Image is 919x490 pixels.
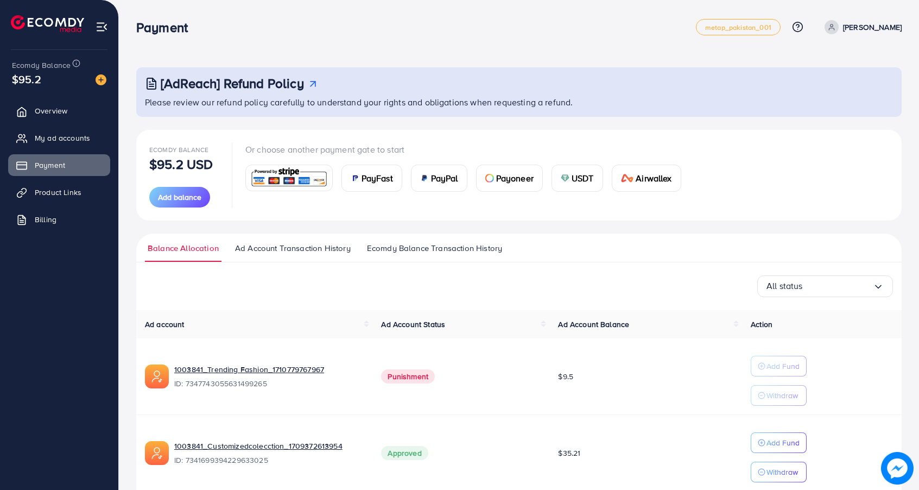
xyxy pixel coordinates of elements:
span: Overview [35,105,67,116]
span: All status [766,278,803,294]
a: [PERSON_NAME] [820,20,902,34]
a: card [245,165,333,191]
span: ID: 7347743055631499265 [174,378,364,389]
img: card [621,174,634,183]
p: Add Fund [766,360,800,373]
img: card [561,174,569,183]
img: card [249,166,329,190]
span: Payoneer [496,172,534,185]
h3: [AdReach] Refund Policy [161,76,304,91]
span: Ecomdy Balance [12,60,71,71]
p: Withdraw [766,389,798,402]
img: ic-ads-acc.e4c84228.svg [145,365,169,388]
a: Product Links [8,181,110,203]
a: cardPayoneer [476,165,543,192]
div: <span class='underline'>1003841_Customizedcolecction_1709372613954</span></br>7341699394229633025 [174,441,364,466]
img: image [96,74,106,85]
div: Search for option [757,275,893,297]
a: cardPayPal [411,165,467,192]
button: Withdraw [751,385,807,406]
img: card [351,174,359,183]
span: My ad accounts [35,133,90,143]
p: Add Fund [766,436,800,449]
span: $95.2 [12,71,41,87]
img: card [420,174,429,183]
a: cardUSDT [552,165,603,192]
img: image [881,452,914,485]
a: Overview [8,100,110,122]
span: Product Links [35,187,81,198]
button: Add Fund [751,432,807,453]
span: Airwallex [636,172,671,185]
span: Action [751,319,772,330]
span: Ad Account Status [381,319,445,330]
p: Withdraw [766,466,798,479]
span: Ad Account Transaction History [235,242,351,254]
span: Ad Account Balance [558,319,629,330]
span: Ecomdy Balance [149,145,208,154]
a: Payment [8,154,110,176]
a: Billing [8,209,110,230]
span: Payment [35,160,65,171]
span: Approved [381,446,428,460]
p: $95.2 USD [149,158,213,171]
span: Billing [35,214,56,225]
div: <span class='underline'>1003841_Trending Fashion_1710779767967</span></br>7347743055631499265 [174,364,364,389]
p: Or choose another payment gate to start [245,143,690,156]
a: metap_pakistan_001 [696,19,781,35]
span: PayPal [431,172,458,185]
span: ID: 7341699394229633025 [174,455,364,466]
span: Add balance [158,192,201,203]
a: cardPayFast [341,165,402,192]
img: ic-ads-acc.e4c84228.svg [145,441,169,465]
p: [PERSON_NAME] [843,21,902,34]
span: $35.21 [558,448,580,458]
p: Please review our refund policy carefully to understand your rights and obligations when requesti... [145,96,895,109]
button: Add balance [149,187,210,208]
img: logo [11,15,84,32]
a: 1003841_Trending Fashion_1710779767967 [174,364,364,375]
a: cardAirwallex [612,165,681,192]
span: Ad account [145,319,185,330]
span: USDT [572,172,594,185]
img: card [485,174,494,183]
span: Balance Allocation [148,242,219,254]
button: Add Fund [751,356,807,376]
span: Ecomdy Balance Transaction History [367,242,502,254]
input: Search for option [803,278,873,294]
span: metap_pakistan_001 [705,24,771,31]
a: My ad accounts [8,127,110,149]
h3: Payment [136,20,197,35]
span: Punishment [381,369,435,384]
span: $9.5 [558,371,573,382]
span: PayFast [362,172,393,185]
img: menu [96,21,108,33]
a: 1003841_Customizedcolecction_1709372613954 [174,441,364,451]
button: Withdraw [751,462,807,482]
